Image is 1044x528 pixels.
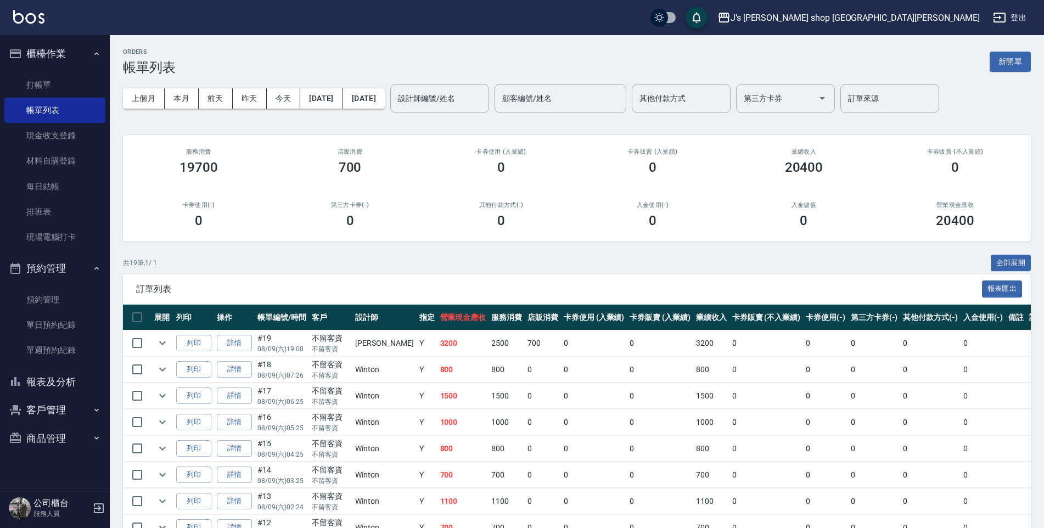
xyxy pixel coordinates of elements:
[255,409,309,435] td: #16
[136,148,261,155] h3: 服務消費
[439,201,564,209] h2: 其他付款方式(-)
[590,201,715,209] h2: 入金使用(-)
[4,424,105,453] button: 商品管理
[936,213,974,228] h3: 20400
[627,383,693,409] td: 0
[893,148,1018,155] h2: 卡券販賣 (不入業績)
[742,201,867,209] h2: 入金儲值
[217,387,252,405] a: 詳情
[312,333,350,344] div: 不留客資
[176,440,211,457] button: 列印
[627,305,693,330] th: 卡券販賣 (入業績)
[951,160,959,175] h3: 0
[33,509,89,519] p: 服務人員
[217,335,252,352] a: 詳情
[900,383,961,409] td: 0
[154,387,171,404] button: expand row
[437,383,489,409] td: 1500
[713,7,984,29] button: J’s [PERSON_NAME] shop [GEOGRAPHIC_DATA][PERSON_NAME]
[4,40,105,68] button: 櫃檯作業
[255,330,309,356] td: #19
[800,213,807,228] h3: 0
[417,409,437,435] td: Y
[990,56,1031,66] a: 新開單
[561,330,627,356] td: 0
[123,258,157,268] p: 共 19 筆, 1 / 1
[255,436,309,462] td: #15
[4,396,105,424] button: 客戶管理
[627,330,693,356] td: 0
[961,436,1006,462] td: 0
[900,357,961,383] td: 0
[437,357,489,383] td: 800
[848,436,901,462] td: 0
[417,383,437,409] td: Y
[561,436,627,462] td: 0
[961,409,1006,435] td: 0
[176,493,211,510] button: 列印
[437,462,489,488] td: 700
[489,436,525,462] td: 800
[785,160,823,175] h3: 20400
[154,361,171,378] button: expand row
[803,305,848,330] th: 卡券使用(-)
[729,383,803,409] td: 0
[627,436,693,462] td: 0
[693,305,729,330] th: 業績收入
[4,368,105,396] button: 報表及分析
[154,467,171,483] button: expand row
[312,491,350,502] div: 不留客資
[437,436,489,462] td: 800
[497,160,505,175] h3: 0
[686,7,708,29] button: save
[489,488,525,514] td: 1100
[288,201,413,209] h2: 第三方卡券(-)
[525,488,561,514] td: 0
[627,488,693,514] td: 0
[900,305,961,330] th: 其他付款方式(-)
[312,423,350,433] p: 不留客資
[195,213,203,228] h3: 0
[4,98,105,123] a: 帳單列表
[525,436,561,462] td: 0
[848,383,901,409] td: 0
[561,488,627,514] td: 0
[4,199,105,224] a: 排班表
[154,414,171,430] button: expand row
[990,52,1031,72] button: 新開單
[437,330,489,356] td: 3200
[312,359,350,370] div: 不留客資
[693,488,729,514] td: 1100
[176,335,211,352] button: 列印
[729,488,803,514] td: 0
[982,280,1023,297] button: 報表匯出
[312,476,350,486] p: 不留客資
[352,330,416,356] td: [PERSON_NAME]
[9,497,31,519] img: Person
[257,450,306,459] p: 08/09 (六) 04:25
[803,462,848,488] td: 0
[136,201,261,209] h2: 卡券使用(-)
[343,88,385,109] button: [DATE]
[627,462,693,488] td: 0
[173,305,214,330] th: 列印
[590,148,715,155] h2: 卡券販賣 (入業績)
[961,330,1006,356] td: 0
[176,387,211,405] button: 列印
[693,383,729,409] td: 1500
[961,488,1006,514] td: 0
[693,436,729,462] td: 800
[893,201,1018,209] h2: 營業現金應收
[497,213,505,228] h3: 0
[346,213,354,228] h3: 0
[693,462,729,488] td: 700
[525,357,561,383] td: 0
[417,488,437,514] td: Y
[255,383,309,409] td: #17
[489,383,525,409] td: 1500
[199,88,233,109] button: 前天
[649,213,656,228] h3: 0
[176,361,211,378] button: 列印
[525,305,561,330] th: 店販消費
[123,48,176,55] h2: ORDERS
